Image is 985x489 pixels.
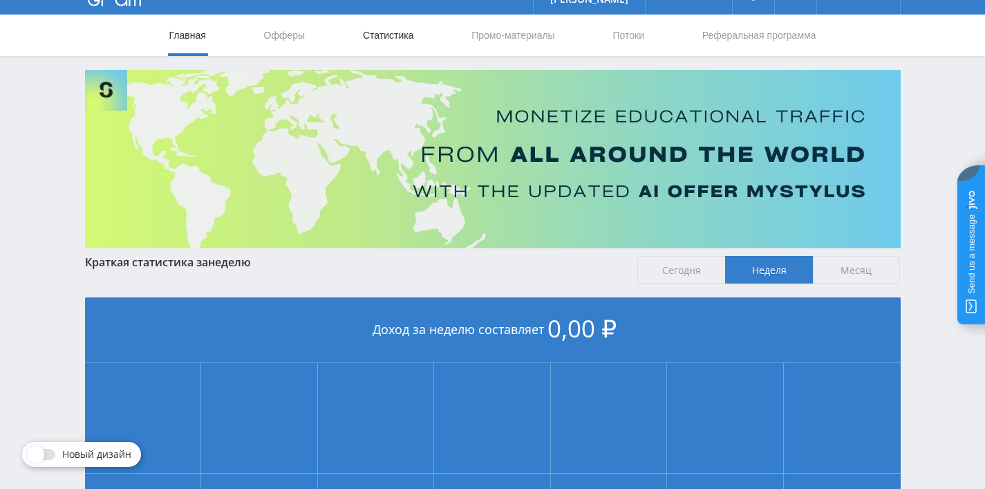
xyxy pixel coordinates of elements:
a: Реферальная программа [701,15,818,56]
a: Потоки [611,15,646,56]
div: Краткая статистика за [85,256,624,268]
img: Banner [85,70,901,248]
span: Месяц [813,256,901,284]
span: 0,00 ₽ [547,312,617,344]
span: Неделя [725,256,813,284]
span: неделю [208,255,251,270]
a: Офферы [263,15,307,56]
span: Сегодня [637,256,725,284]
a: Промо-материалы [470,15,556,56]
a: Главная [168,15,207,56]
a: Статистика [362,15,415,56]
span: Новый дизайн [62,449,131,460]
div: Доход за неделю составляет [85,297,901,363]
